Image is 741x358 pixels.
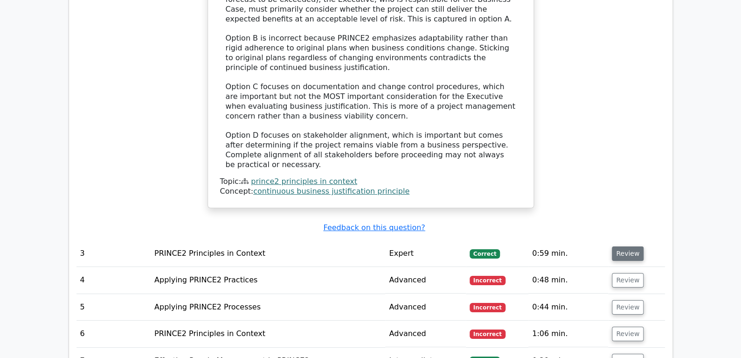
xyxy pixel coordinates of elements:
[385,294,465,321] td: Advanced
[151,267,385,294] td: Applying PRINCE2 Practices
[612,273,644,288] button: Review
[612,300,644,315] button: Review
[151,294,385,321] td: Applying PRINCE2 Processes
[76,294,151,321] td: 5
[470,330,506,339] span: Incorrect
[528,267,608,294] td: 0:48 min.
[528,240,608,267] td: 0:59 min.
[76,240,151,267] td: 3
[470,303,506,312] span: Incorrect
[151,321,385,347] td: PRINCE2 Principles in Context
[251,177,357,186] a: prince2 principles in context
[612,327,644,341] button: Review
[220,177,521,187] div: Topic:
[385,267,465,294] td: Advanced
[151,240,385,267] td: PRINCE2 Principles in Context
[612,246,644,261] button: Review
[385,240,465,267] td: Expert
[76,321,151,347] td: 6
[470,276,506,285] span: Incorrect
[385,321,465,347] td: Advanced
[528,321,608,347] td: 1:06 min.
[470,249,500,259] span: Correct
[253,187,409,196] a: continuous business justification principle
[323,223,425,232] a: Feedback on this question?
[76,267,151,294] td: 4
[528,294,608,321] td: 0:44 min.
[220,187,521,197] div: Concept:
